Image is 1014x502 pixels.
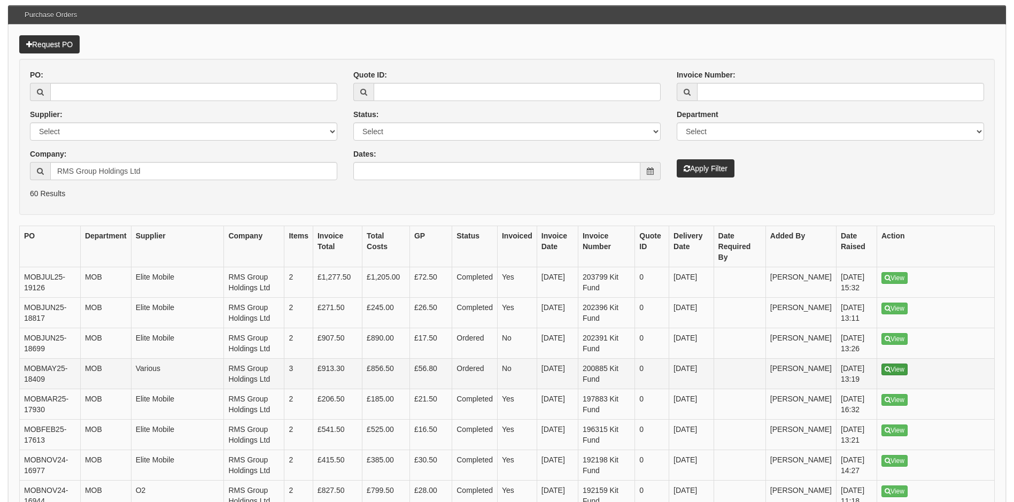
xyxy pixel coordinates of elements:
td: Various [131,359,224,389]
td: 196315 Kit Fund [578,420,634,450]
td: £26.50 [409,298,452,328]
td: [DATE] [537,420,578,450]
h3: Purchase Orders [19,6,82,24]
td: £206.50 [313,389,362,420]
th: Status [452,226,498,267]
th: Items [284,226,313,267]
td: MOBJUN25-18699 [20,328,81,359]
label: Company: [30,149,66,159]
td: £185.00 [362,389,410,420]
a: View [881,272,908,284]
td: £56.80 [409,359,452,389]
td: RMS Group Holdings Ltd [224,328,284,359]
td: 0 [635,389,669,420]
td: Ordered [452,359,498,389]
td: 0 [635,328,669,359]
th: Total Costs [362,226,410,267]
td: [PERSON_NAME] [765,359,836,389]
td: £415.50 [313,450,362,481]
td: [DATE] 13:21 [837,420,877,450]
th: Company [224,226,284,267]
a: View [881,364,908,375]
td: 0 [635,298,669,328]
td: MOB [80,328,131,359]
td: [DATE] [669,267,714,298]
td: MOBFEB25-17613 [20,420,81,450]
th: Date Required By [714,226,765,267]
td: [PERSON_NAME] [765,328,836,359]
th: Action [877,226,995,267]
td: No [497,328,537,359]
td: MOBMAY25-18409 [20,359,81,389]
a: Request PO [19,35,80,53]
td: RMS Group Holdings Ltd [224,450,284,481]
th: Invoice Date [537,226,578,267]
td: Ordered [452,328,498,359]
th: Invoice Number [578,226,634,267]
td: [DATE] [669,450,714,481]
td: MOBMAR25-17930 [20,389,81,420]
td: £30.50 [409,450,452,481]
td: £245.00 [362,298,410,328]
th: PO [20,226,81,267]
label: Status: [353,109,378,120]
p: 60 Results [30,188,984,199]
th: Invoiced [497,226,537,267]
td: 0 [635,420,669,450]
a: View [881,455,908,467]
th: Delivery Date [669,226,714,267]
td: No [497,359,537,389]
td: 2 [284,267,313,298]
td: 202391 Kit Fund [578,328,634,359]
td: RMS Group Holdings Ltd [224,359,284,389]
td: [PERSON_NAME] [765,298,836,328]
a: View [881,303,908,314]
td: £890.00 [362,328,410,359]
td: MOB [80,389,131,420]
td: Elite Mobile [131,267,224,298]
td: Completed [452,298,498,328]
td: £541.50 [313,420,362,450]
td: £72.50 [409,267,452,298]
td: 0 [635,267,669,298]
th: Supplier [131,226,224,267]
td: £16.50 [409,420,452,450]
label: Department [677,109,718,120]
td: £271.50 [313,298,362,328]
td: 192198 Kit Fund [578,450,634,481]
td: MOBJUL25-19126 [20,267,81,298]
td: MOBJUN25-18817 [20,298,81,328]
a: View [881,485,908,497]
td: 2 [284,389,313,420]
td: Yes [497,450,537,481]
td: [PERSON_NAME] [765,267,836,298]
th: GP [409,226,452,267]
label: Invoice Number: [677,69,736,80]
td: Elite Mobile [131,298,224,328]
td: Elite Mobile [131,328,224,359]
td: [DATE] 13:11 [837,298,877,328]
td: MOB [80,267,131,298]
td: MOB [80,450,131,481]
td: [PERSON_NAME] [765,389,836,420]
td: Yes [497,420,537,450]
td: Elite Mobile [131,450,224,481]
td: £385.00 [362,450,410,481]
th: Quote ID [635,226,669,267]
td: MOB [80,420,131,450]
td: 2 [284,420,313,450]
td: [DATE] [669,359,714,389]
td: 2 [284,328,313,359]
td: 2 [284,450,313,481]
td: [PERSON_NAME] [765,420,836,450]
td: [DATE] 16:32 [837,389,877,420]
a: View [881,424,908,436]
td: Completed [452,450,498,481]
td: [DATE] [537,359,578,389]
td: [DATE] [537,389,578,420]
td: £907.50 [313,328,362,359]
label: Quote ID: [353,69,387,80]
label: Dates: [353,149,376,159]
td: [DATE] [537,328,578,359]
td: Elite Mobile [131,420,224,450]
